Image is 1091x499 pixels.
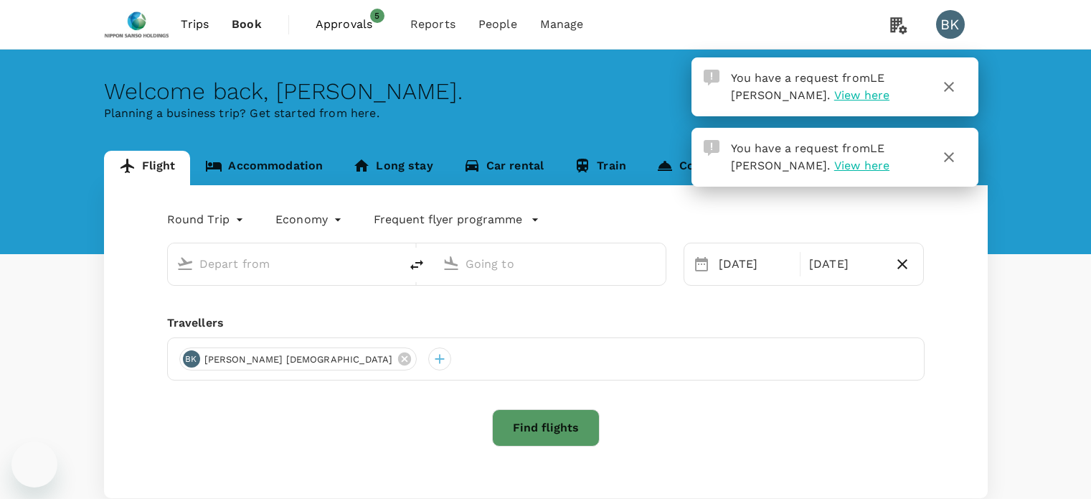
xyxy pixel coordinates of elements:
[374,211,522,228] p: Frequent flyer programme
[704,140,719,156] img: Approval Request
[370,9,384,23] span: 5
[478,16,517,33] span: People
[559,151,641,185] a: Train
[641,151,752,185] a: Concierge
[389,262,392,265] button: Open
[704,70,719,85] img: Approval Request
[275,208,345,231] div: Economy
[104,78,988,105] div: Welcome back , [PERSON_NAME] .
[104,9,170,40] img: Nippon Sanso Holdings Singapore Pte Ltd
[167,208,247,231] div: Round Trip
[374,211,539,228] button: Frequent flyer programme
[731,71,885,102] span: You have a request from .
[656,262,658,265] button: Open
[232,16,262,33] span: Book
[104,151,191,185] a: Flight
[167,314,925,332] div: Travellers
[713,250,797,279] div: [DATE]
[11,442,57,488] iframe: Button to launch messaging window
[179,348,417,370] div: BK[PERSON_NAME] [DEMOGRAPHIC_DATA]
[199,253,369,275] input: Depart from
[492,409,600,447] button: Find flights
[834,88,889,102] span: View here
[731,141,885,172] span: You have a request from .
[410,16,455,33] span: Reports
[400,248,434,282] button: delete
[338,151,448,185] a: Long stay
[183,350,200,368] div: BK
[104,105,988,122] p: Planning a business trip? Get started from here.
[196,353,402,367] span: [PERSON_NAME] [DEMOGRAPHIC_DATA]
[190,151,338,185] a: Accommodation
[448,151,559,185] a: Car rental
[316,16,387,33] span: Approvals
[936,10,965,39] div: BK
[540,16,584,33] span: Manage
[803,250,887,279] div: [DATE]
[181,16,209,33] span: Trips
[834,159,889,172] span: View here
[466,253,636,275] input: Going to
